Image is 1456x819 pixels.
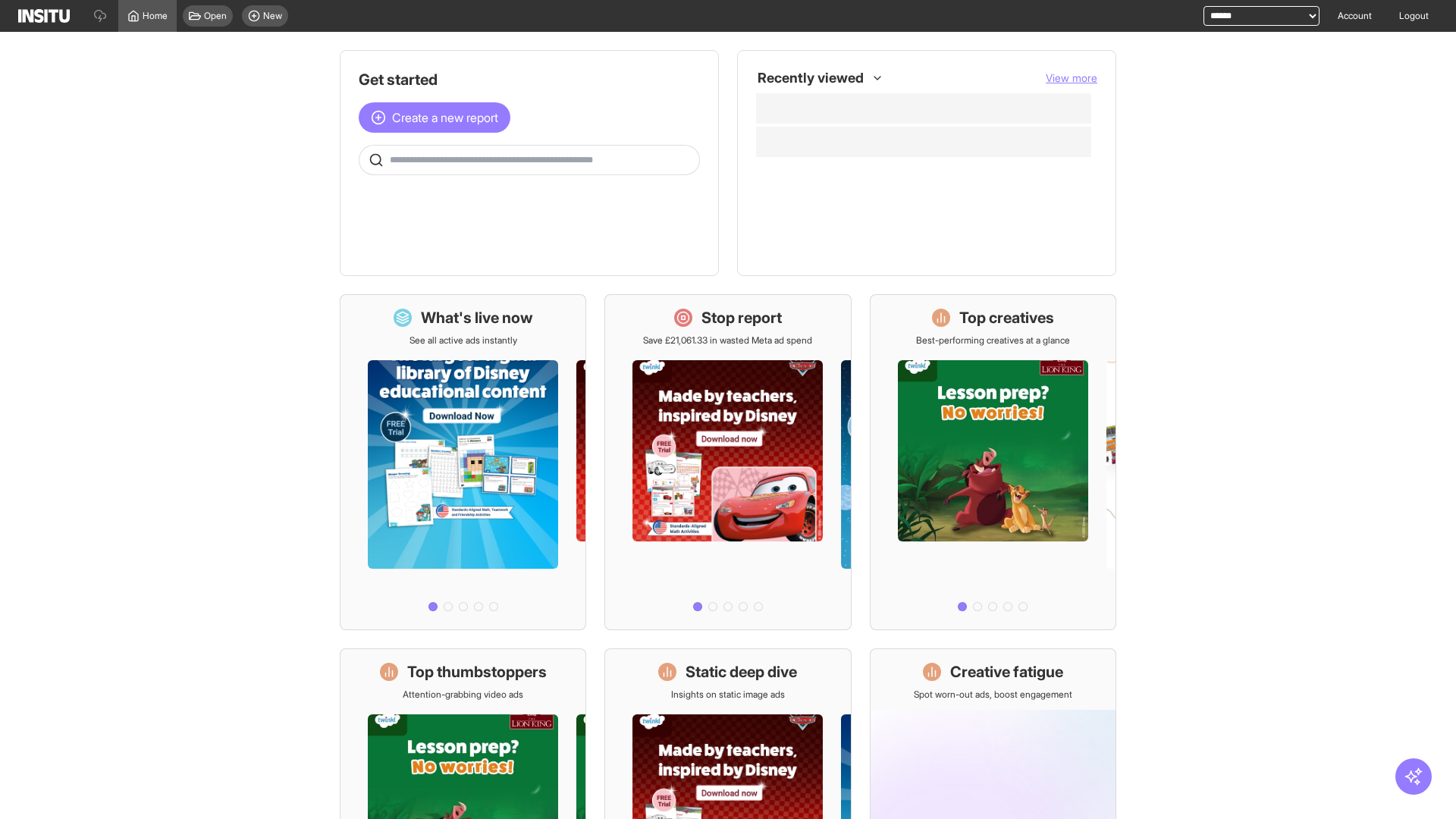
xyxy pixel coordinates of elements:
[959,307,1054,328] h1: Top creatives
[643,334,812,347] p: Save £21,061.33 in wasted Meta ad spend
[18,9,70,23] img: Logo
[671,689,785,701] p: Insights on static image ads
[392,108,498,127] span: Create a new report
[1046,71,1097,86] button: View more
[359,69,700,90] h1: Get started
[263,10,282,22] span: New
[1046,71,1097,84] span: View more
[340,294,586,630] a: What's live nowSee all active ads instantly
[409,334,517,347] p: See all active ads instantly
[686,661,797,682] h1: Static deep dive
[701,307,782,328] h1: Stop report
[143,10,168,22] span: Home
[403,689,523,701] p: Attention-grabbing video ads
[916,334,1070,347] p: Best-performing creatives at a glance
[604,294,851,630] a: Stop reportSave £21,061.33 in wasted Meta ad spend
[204,10,227,22] span: Open
[421,307,533,328] h1: What's live now
[407,661,547,682] h1: Top thumbstoppers
[870,294,1116,630] a: Top creativesBest-performing creatives at a glance
[359,102,510,133] button: Create a new report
